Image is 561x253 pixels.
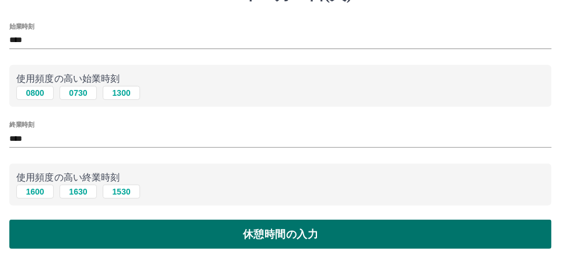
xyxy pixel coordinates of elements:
label: 終業時刻 [9,120,34,129]
button: 1300 [103,86,140,100]
p: 使用頻度の高い終業時刻 [16,171,545,185]
p: 使用頻度の高い始業時刻 [16,72,545,86]
button: 0800 [16,86,54,100]
button: 1600 [16,185,54,199]
button: 1530 [103,185,140,199]
button: 1630 [60,185,97,199]
button: 0730 [60,86,97,100]
label: 始業時刻 [9,22,34,30]
button: 休憩時間の入力 [9,220,552,249]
